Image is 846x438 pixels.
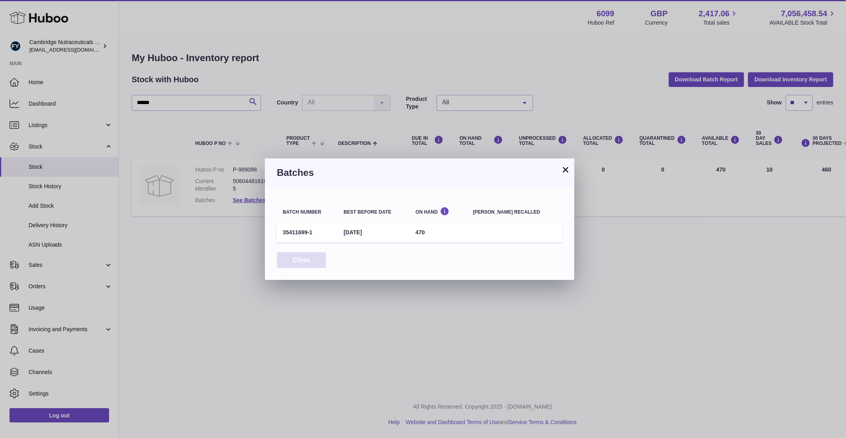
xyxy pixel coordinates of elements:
[561,165,570,174] button: ×
[283,210,332,215] div: Batch number
[277,223,338,242] td: 35411699-1
[338,223,409,242] td: [DATE]
[416,207,461,214] div: On Hand
[277,252,326,268] button: Close
[410,223,467,242] td: 470
[473,210,556,215] div: [PERSON_NAME] recalled
[277,166,562,179] h3: Batches
[343,210,403,215] div: Best before date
